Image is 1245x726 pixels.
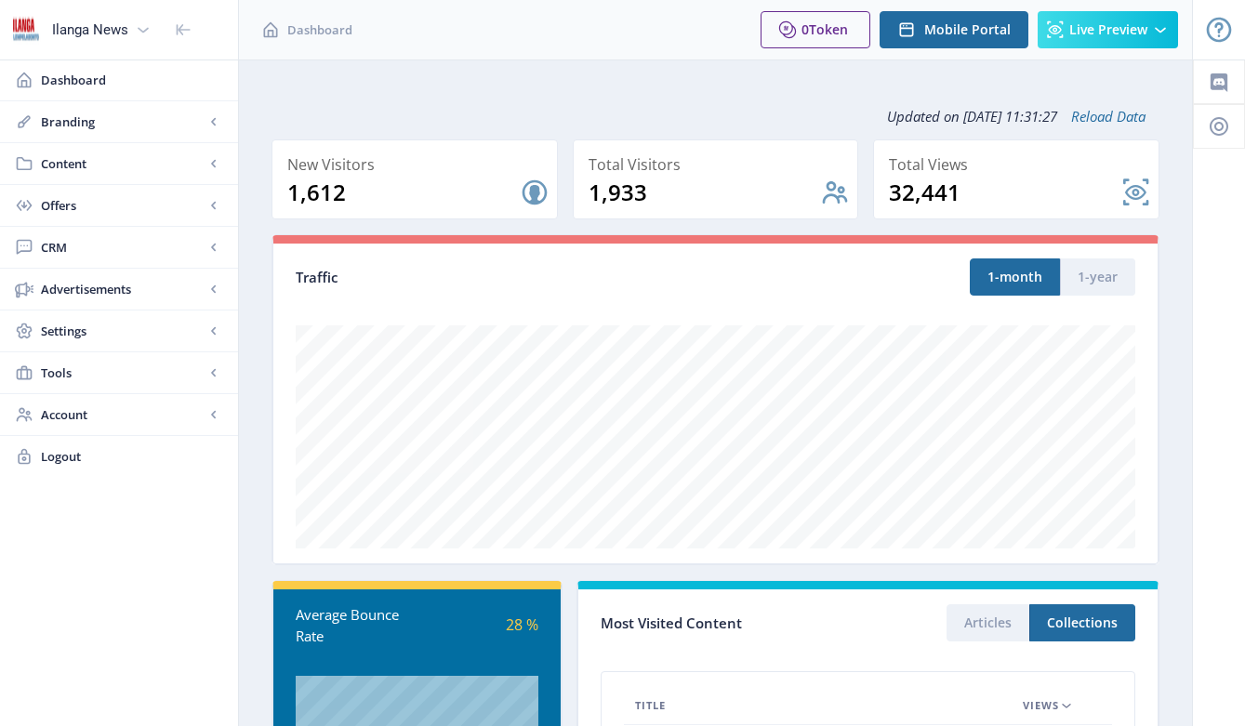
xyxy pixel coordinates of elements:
[1069,22,1147,37] span: Live Preview
[889,178,1121,207] div: 32,441
[947,604,1029,641] button: Articles
[52,9,128,50] div: Ilanga News
[601,609,868,638] div: Most Visited Content
[880,11,1028,48] button: Mobile Portal
[809,20,848,38] span: Token
[761,11,870,48] button: 0Token
[296,267,716,288] div: Traffic
[506,614,538,635] span: 28 %
[287,178,520,207] div: 1,612
[1060,258,1135,296] button: 1-year
[889,152,1151,178] div: Total Views
[272,93,1159,139] div: Updated on [DATE] 11:31:27
[1023,694,1059,717] span: Views
[41,322,205,340] span: Settings
[41,71,223,89] span: Dashboard
[970,258,1060,296] button: 1-month
[41,405,205,424] span: Account
[41,154,205,173] span: Content
[41,363,205,382] span: Tools
[41,238,205,257] span: CRM
[41,447,223,466] span: Logout
[924,22,1011,37] span: Mobile Portal
[287,152,550,178] div: New Visitors
[11,15,41,45] img: 6e32966d-d278-493e-af78-9af65f0c2223.png
[287,20,352,39] span: Dashboard
[589,152,851,178] div: Total Visitors
[41,196,205,215] span: Offers
[1057,107,1146,125] a: Reload Data
[635,694,666,717] span: Title
[41,112,205,131] span: Branding
[589,178,821,207] div: 1,933
[1029,604,1135,641] button: Collections
[41,280,205,298] span: Advertisements
[296,604,417,646] div: Average Bounce Rate
[1038,11,1178,48] button: Live Preview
